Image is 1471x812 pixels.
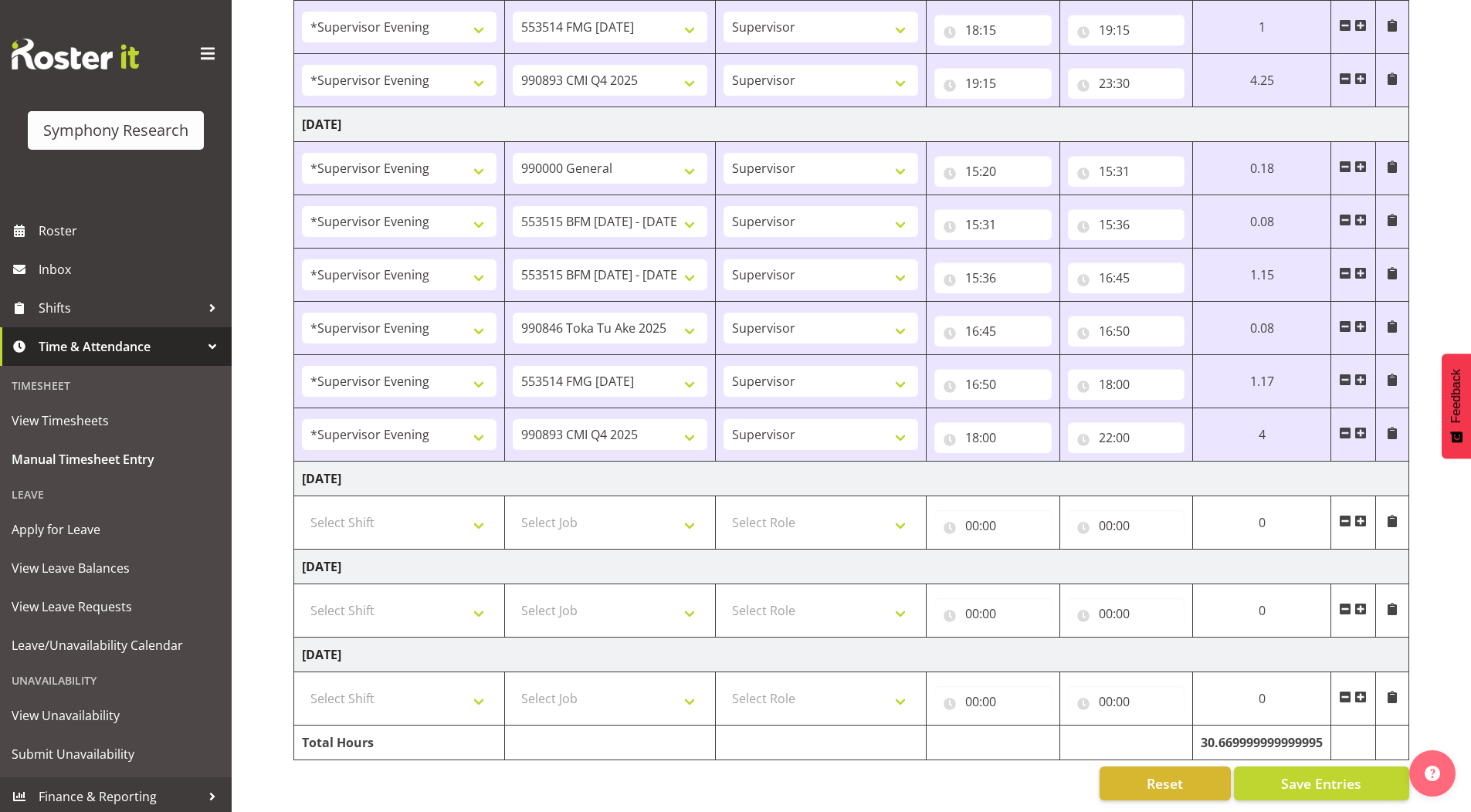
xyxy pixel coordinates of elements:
div: Unavailability [4,665,228,696]
input: Click to select... [934,156,1052,187]
td: 0.18 [1193,142,1331,195]
button: Feedback - Show survey [1442,354,1471,458]
span: Reset [1147,773,1183,793]
div: Timesheet [4,370,228,401]
input: Click to select... [1068,686,1185,717]
td: 1.17 [1193,355,1331,408]
td: [DATE] [294,462,1409,496]
span: View Leave Requests [12,595,220,618]
a: Apply for Leave [4,510,228,549]
div: Leave [4,479,228,510]
a: View Leave Balances [4,549,228,587]
input: Click to select... [1068,316,1185,347]
input: Click to select... [934,422,1052,453]
span: Submit Unavailability [12,743,220,766]
input: Click to select... [934,15,1052,46]
td: 1.15 [1193,249,1331,302]
button: Reset [1100,766,1231,800]
input: Click to select... [934,316,1052,347]
input: Click to select... [934,369,1052,400]
td: 0 [1193,496,1331,550]
span: Time & Attendance [39,335,201,358]
a: View Timesheets [4,401,228,440]
td: 0.08 [1193,302,1331,355]
td: 0 [1193,584,1331,638]
input: Click to select... [1068,156,1185,187]
td: 30.669999999999995 [1193,726,1331,760]
input: Click to select... [1068,15,1185,46]
span: Finance & Reporting [39,785,201,808]
input: Click to select... [934,686,1052,717]
a: View Leave Requests [4,587,228,626]
a: Submit Unavailability [4,735,228,773]
td: 4 [1193,408,1331,462]
span: View Unavailability [12,704,220,727]
span: Feedback [1449,369,1463,423]
span: Apply for Leave [12,518,220,541]
input: Click to select... [1068,598,1185,629]
td: 0.08 [1193,195,1331,249]
span: Save Entries [1281,773,1361,793]
input: Click to select... [1068,369,1185,400]
button: Save Entries [1234,766,1409,800]
input: Click to select... [934,68,1052,99]
img: Rosterit website logo [12,39,139,69]
input: Click to select... [1068,422,1185,453]
span: View Timesheets [12,409,220,432]
td: [DATE] [294,107,1409,142]
td: Total Hours [294,726,505,760]
span: Inbox [39,258,224,281]
input: Click to select... [1068,510,1185,541]
span: Shifts [39,296,201,320]
span: Manual Timesheet Entry [12,448,220,471]
td: 1 [1193,1,1331,54]
input: Click to select... [1068,209,1185,240]
input: Click to select... [934,510,1052,541]
a: Manual Timesheet Entry [4,440,228,479]
td: 4.25 [1193,54,1331,107]
span: View Leave Balances [12,557,220,580]
td: 0 [1193,672,1331,726]
td: [DATE] [294,550,1409,584]
input: Click to select... [934,209,1052,240]
input: Click to select... [1068,68,1185,99]
input: Click to select... [1068,262,1185,293]
span: Leave/Unavailability Calendar [12,634,220,657]
input: Click to select... [934,262,1052,293]
td: [DATE] [294,638,1409,672]
div: Symphony Research [43,119,188,142]
input: Click to select... [934,598,1052,629]
a: Leave/Unavailability Calendar [4,626,228,665]
span: Roster [39,219,224,242]
a: View Unavailability [4,696,228,735]
img: help-xxl-2.png [1425,766,1440,781]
